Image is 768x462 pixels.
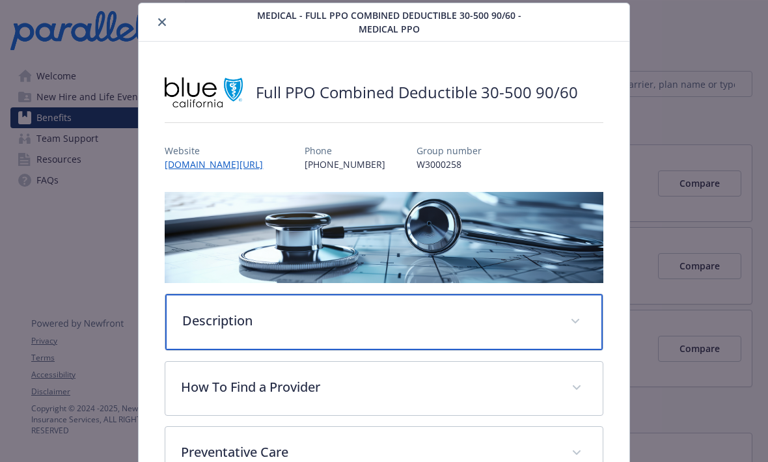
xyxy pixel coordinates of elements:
[256,81,578,103] h2: Full PPO Combined Deductible 30-500 90/60
[165,158,273,170] a: [DOMAIN_NAME][URL]
[182,311,554,331] p: Description
[417,157,482,171] p: W3000258
[165,192,603,283] img: banner
[181,442,555,462] p: Preventative Care
[305,157,385,171] p: [PHONE_NUMBER]
[305,144,385,157] p: Phone
[154,14,170,30] button: close
[165,294,602,350] div: Description
[181,377,555,397] p: How To Find a Provider
[165,362,602,415] div: How To Find a Provider
[165,144,273,157] p: Website
[165,73,243,112] img: Blue Shield of California
[245,8,533,36] span: Medical - Full PPO Combined Deductible 30-500 90/60 - Medical PPO
[417,144,482,157] p: Group number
